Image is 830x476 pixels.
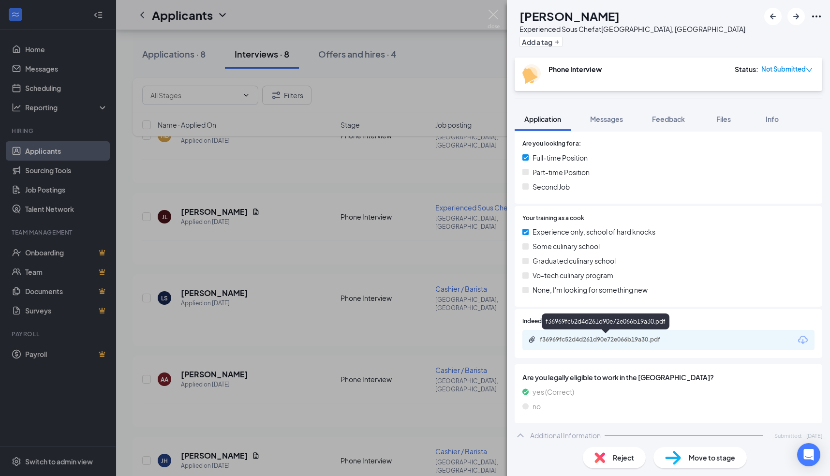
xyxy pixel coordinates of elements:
span: Second Job [533,181,570,192]
span: Your training as a cook [522,214,584,223]
div: Experienced Sous Chef at [GEOGRAPHIC_DATA], [GEOGRAPHIC_DATA] [519,24,745,34]
span: Submitted: [774,431,802,440]
span: Full-time Position [533,152,588,163]
span: [DATE] [806,431,822,440]
button: ArrowRight [787,8,805,25]
svg: Plus [554,39,560,45]
span: Experience only, school of hard knocks [533,226,655,237]
span: Are you looking for a: [522,139,581,149]
button: PlusAdd a tag [519,37,563,47]
span: Application [524,115,561,123]
span: down [806,67,813,74]
div: Status : [735,64,758,74]
h1: [PERSON_NAME] [519,8,620,24]
svg: ArrowRight [790,11,802,22]
span: Vo-tech culinary program [533,270,613,281]
span: Are you legally eligible to work in the [GEOGRAPHIC_DATA]? [522,372,815,383]
span: Some culinary school [533,241,600,252]
span: Info [766,115,779,123]
svg: Paperclip [528,336,536,343]
svg: Download [797,334,809,346]
span: Part-time Position [533,167,590,178]
div: Open Intercom Messenger [797,443,820,466]
span: None, I'm looking for something new [533,284,648,295]
a: Paperclipf36969fc52d4d261d90e72e066b19a30.pdf [528,336,685,345]
div: f36969fc52d4d261d90e72e066b19a30.pdf [542,313,669,329]
span: Files [716,115,731,123]
span: Indeed Resume [522,317,565,326]
button: ArrowLeftNew [764,8,782,25]
div: Additional Information [530,431,601,440]
span: Reject [613,452,634,463]
span: Feedback [652,115,685,123]
span: Move to stage [689,452,735,463]
span: Graduated culinary school [533,255,616,266]
span: Messages [590,115,623,123]
b: Phone Interview [548,65,602,74]
span: no [533,401,541,412]
span: Not Submitted [761,64,806,74]
svg: Ellipses [811,11,822,22]
svg: ChevronUp [515,430,526,441]
span: yes (Correct) [533,387,574,397]
div: f36969fc52d4d261d90e72e066b19a30.pdf [540,336,675,343]
svg: ArrowLeftNew [767,11,779,22]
